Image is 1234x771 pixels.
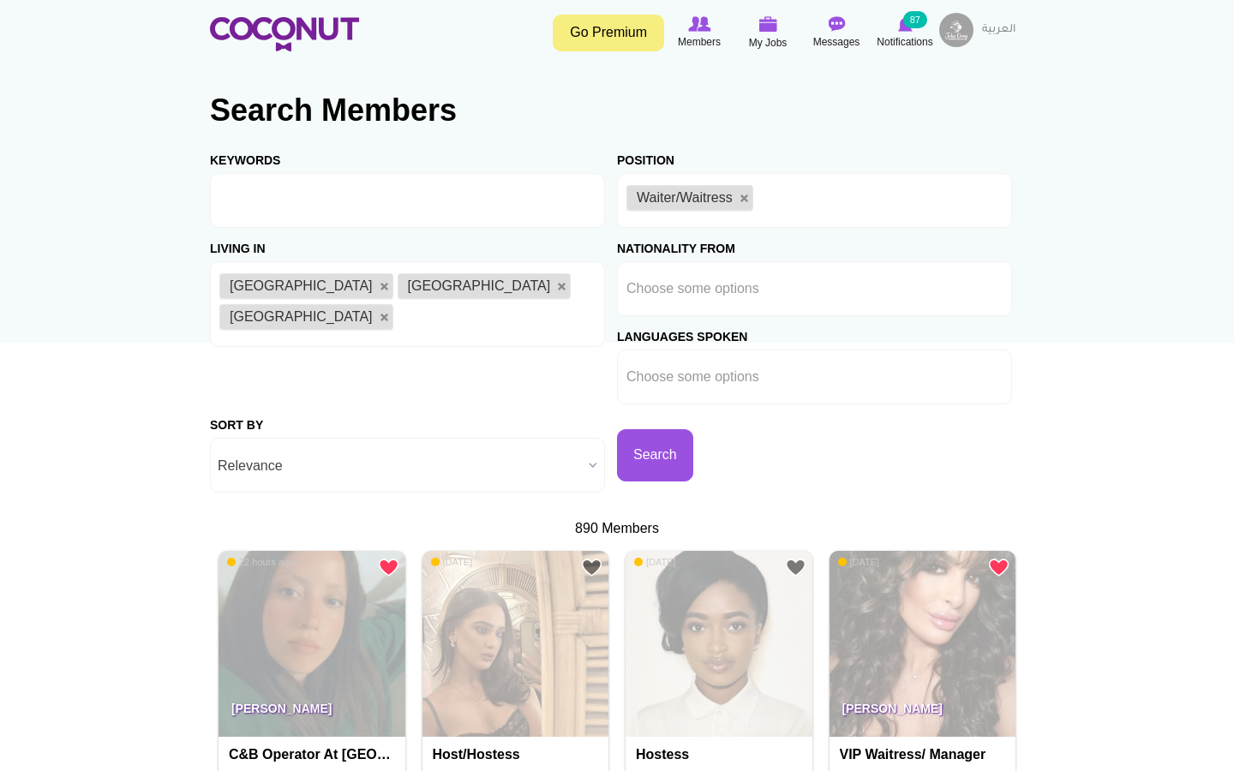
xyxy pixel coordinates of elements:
span: [GEOGRAPHIC_DATA] [408,278,551,293]
a: العربية [973,13,1024,47]
span: Waiter/Waitress [637,190,733,205]
span: [DATE] [634,556,676,568]
img: Messages [828,16,845,32]
a: Add to Favourites [785,557,806,578]
img: My Jobs [758,16,777,32]
h4: Host/Hostess [433,747,603,762]
span: Members [678,33,721,51]
p: [PERSON_NAME] [219,689,405,737]
a: Notifications Notifications 87 [871,13,939,52]
a: My Jobs My Jobs [734,13,802,53]
p: [PERSON_NAME] [830,689,1016,737]
img: Home [210,17,359,51]
span: Notifications [877,33,932,51]
span: My Jobs [749,34,788,51]
h4: C&B operator at [GEOGRAPHIC_DATA] [229,747,399,762]
span: Relevance [218,439,582,493]
span: 22 hours ago [227,556,294,568]
div: 890 Members [210,519,1024,539]
label: Position [617,140,674,169]
img: Notifications [898,16,913,32]
img: Browse Members [688,16,710,32]
label: Keywords [210,140,280,169]
label: Sort by [210,404,263,433]
a: Go Premium [553,15,664,51]
label: Nationality From [617,228,735,257]
a: Messages Messages [802,13,871,52]
span: [DATE] [431,556,473,568]
span: [DATE] [838,556,880,568]
small: 87 [903,11,927,28]
span: [GEOGRAPHIC_DATA] [230,278,373,293]
h4: Hostess [636,747,806,762]
h2: Search Members [210,90,1024,131]
a: Browse Members Members [665,13,734,52]
a: Remove from Favourites [378,557,399,578]
a: Remove from Favourites [988,557,1009,578]
h4: VIP waitress/ manager [840,747,1010,762]
a: Add to Favourites [581,557,602,578]
span: Messages [813,33,860,51]
label: Living in [210,228,266,257]
label: Languages Spoken [617,316,747,345]
span: [GEOGRAPHIC_DATA] [230,309,373,324]
button: Search [617,429,693,481]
